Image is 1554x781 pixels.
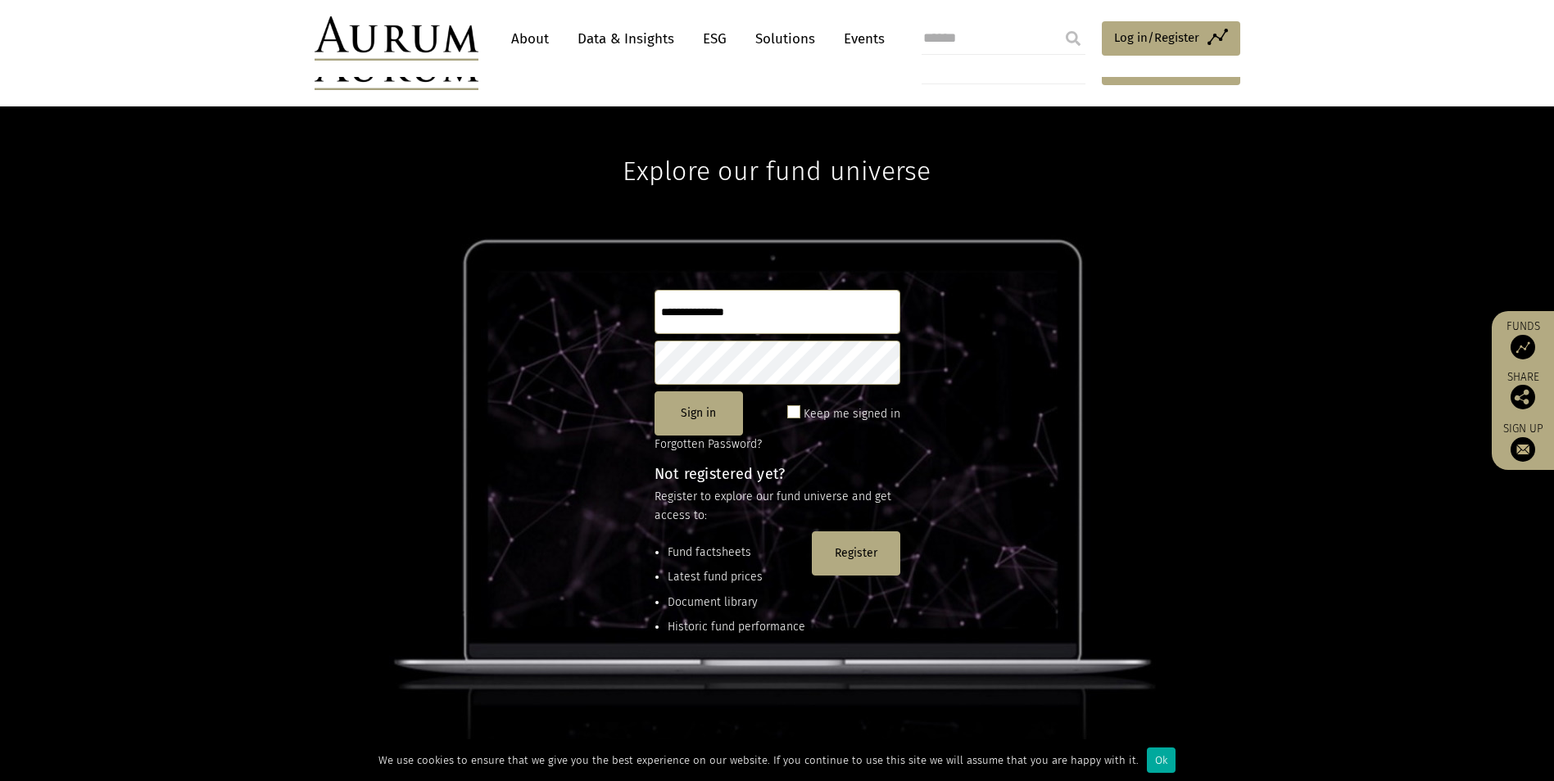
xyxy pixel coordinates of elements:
[1500,319,1546,359] a: Funds
[569,24,682,54] a: Data & Insights
[655,391,743,436] button: Sign in
[1114,28,1199,47] span: Log in/Register
[1057,22,1090,55] input: Submit
[668,618,805,636] li: Historic fund performance
[804,404,900,424] label: Keep me signed in
[1511,385,1535,409] img: Share this post
[315,16,478,61] img: Aurum
[1500,372,1546,409] div: Share
[655,488,900,525] p: Register to explore our fund universe and get access to:
[1500,422,1546,462] a: Sign up
[655,467,900,481] h4: Not registered yet?
[1511,335,1535,359] img: Access Funds
[668,544,805,562] li: Fund factsheets
[655,437,762,451] a: Forgotten Password?
[1102,21,1240,56] a: Log in/Register
[836,24,885,54] a: Events
[695,24,735,54] a: ESG
[812,531,900,576] button: Register
[668,568,805,586] li: Latest fund prices
[623,106,931,187] h1: Explore our fund universe
[503,24,557,54] a: About
[668,594,805,612] li: Document library
[747,24,823,54] a: Solutions
[1511,437,1535,462] img: Sign up to our newsletter
[1147,747,1176,773] div: Ok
